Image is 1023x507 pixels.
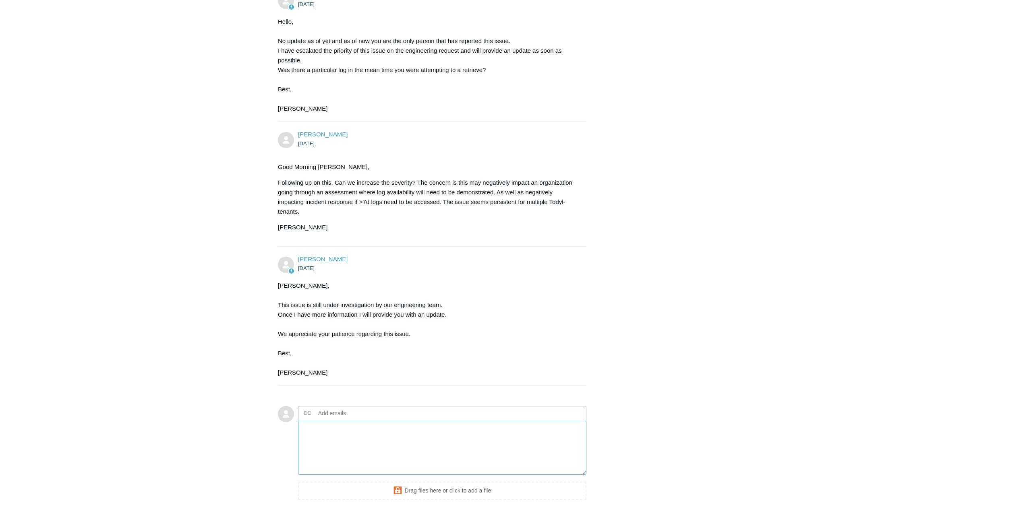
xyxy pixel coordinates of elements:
[298,256,348,262] a: [PERSON_NAME]
[304,407,311,419] label: CC
[278,162,578,172] p: Good Morning [PERSON_NAME],
[298,131,348,138] a: [PERSON_NAME]
[298,1,315,7] time: 09/26/2025, 14:20
[298,140,315,146] time: 09/29/2025, 08:02
[298,265,315,271] time: 09/29/2025, 09:07
[278,178,578,216] p: Following up on this. Can we increase the severity? The concern is this may negatively impact an ...
[315,407,402,419] input: Add emails
[298,256,348,262] span: Kris Haire
[298,421,586,475] textarea: Add your reply
[278,281,578,377] div: [PERSON_NAME], This issue is still under investigation by our engineering team. Once I have more ...
[278,223,578,232] p: [PERSON_NAME]
[278,17,578,113] div: Hello, No update as of yet and as of now you are the only person that has reported this issue. I ...
[298,131,348,138] span: Jesse Espaillat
